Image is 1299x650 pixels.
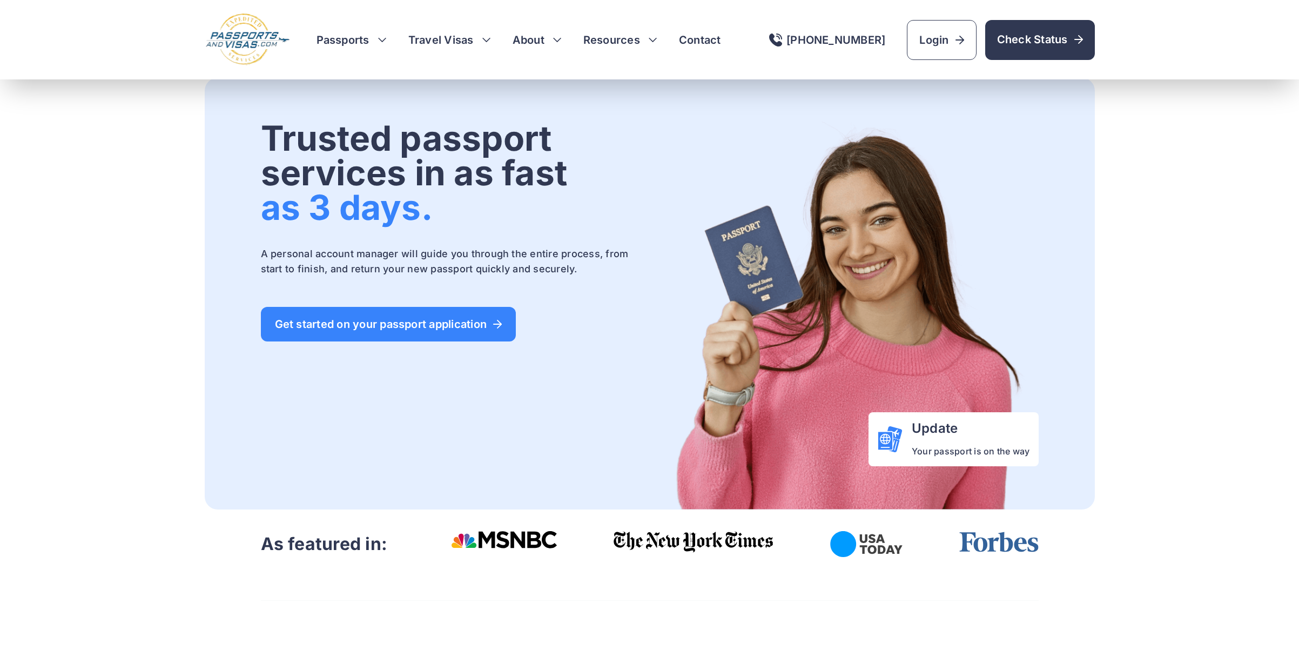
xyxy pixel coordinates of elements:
a: Login [907,20,976,60]
h3: As featured in: [261,533,388,555]
a: [PHONE_NUMBER] [769,33,885,46]
a: Get started on your passport application [261,307,516,341]
img: The New York Times [614,531,774,553]
img: Forbes [959,531,1039,553]
h3: Resources [583,32,657,48]
img: USA Today [830,531,903,557]
img: Passports and Visas.com [652,121,1039,510]
a: Contact [679,32,721,48]
img: Logo [205,13,291,66]
a: About [513,32,544,48]
span: Check Status [997,32,1083,47]
img: Msnbc [451,531,557,548]
p: Your passport is on the way [912,445,1029,458]
p: A personal account manager will guide you through the entire process, from start to finish, and r... [261,246,648,277]
h4: Update [912,421,1029,436]
span: Login [919,32,964,48]
h3: Passports [317,32,387,48]
h3: Travel Visas [408,32,491,48]
a: Check Status [985,20,1095,60]
h1: Trusted passport services in as fast [261,121,648,225]
span: as 3 days. [261,186,433,228]
span: Get started on your passport application [275,319,502,330]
